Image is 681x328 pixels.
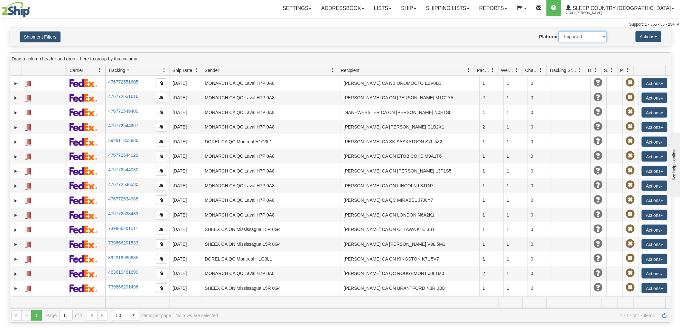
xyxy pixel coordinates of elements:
[156,122,167,132] button: Copy to clipboard
[202,193,341,208] td: MONARCH CA QC Laval H7P 0A8
[341,105,480,120] td: DIANEWEBSTER CA ON [PERSON_NAME] N0H1S0
[327,65,338,75] a: Sender filter column settings
[528,91,552,105] td: 0
[156,108,167,117] button: Copy to clipboard
[156,210,167,220] button: Copy to clipboard
[25,78,31,88] a: Label
[593,151,602,160] span: Unknown
[13,285,19,292] a: Expand
[108,123,138,128] a: 476772544967
[70,67,83,74] span: Carrier
[128,310,139,321] span: select
[341,252,480,266] td: [PERSON_NAME] CA ON KINGSTON K7L 5V7
[528,164,552,178] td: 0
[170,222,202,237] td: [DATE]
[480,237,504,252] td: 1
[504,208,528,222] td: 1
[561,0,679,16] a: Sleep Country [GEOGRAPHIC_DATA] 2044 / [PERSON_NAME]
[70,108,98,116] img: 2 - FedEx Express®
[528,237,552,252] td: 0
[341,67,359,74] span: Recipient
[156,137,167,146] button: Copy to clipboard
[170,266,202,281] td: [DATE]
[593,93,602,102] span: Unknown
[202,222,341,237] td: SHEEX CA ON Mississagua L5R 0G4
[636,31,661,42] button: Actions
[25,283,31,293] a: Label
[170,76,202,91] td: [DATE]
[108,94,138,99] a: 476772551616
[480,105,504,120] td: 4
[504,149,528,164] td: 1
[108,211,138,216] a: 476772533433
[480,134,504,149] td: 1
[60,310,72,321] input: Page 1
[341,266,480,281] td: [PERSON_NAME] CA QC ROUGEMONT J0L1M0
[642,239,667,249] button: Actions
[480,193,504,208] td: 1
[13,139,19,145] a: Expand
[666,131,680,197] iframe: chat widget
[25,224,31,234] a: Label
[642,166,667,176] button: Actions
[642,225,667,235] button: Actions
[642,151,667,162] button: Actions
[202,296,341,314] td: SHEEX CA ON Mississagua L5R 0G4
[108,153,138,158] a: 476772544029
[593,107,602,116] span: Unknown
[341,296,480,314] td: STEPHANETHIBODEAU CA ON SAULT STE. [PERSON_NAME][STREET_ADDRESS]
[626,78,635,87] span: Pickup Not Assigned
[202,76,341,91] td: MONARCH CA QC Laval H7P 0A8
[170,178,202,193] td: [DATE]
[70,211,98,219] img: 2 - FedEx Express®
[13,80,19,87] a: Expand
[156,239,167,249] button: Copy to clipboard
[13,241,19,248] a: Expand
[620,67,626,74] span: Pickup Status
[642,107,667,118] button: Actions
[70,182,98,190] img: 2 - FedEx Express®
[156,93,167,102] button: Copy to clipboard
[70,138,98,146] img: 2 - FedEx Express®
[626,195,635,204] span: Pickup Not Assigned
[108,196,138,201] a: 476772534988
[528,296,552,314] td: 0
[159,65,170,75] a: Tracking # filter column settings
[70,79,98,87] img: 2 - FedEx Express®
[504,134,528,149] td: 1
[108,270,138,275] a: 463610461690
[626,181,635,190] span: Pickup Not Assigned
[480,252,504,266] td: 1
[642,283,667,293] button: Actions
[528,178,552,193] td: 0
[593,239,602,248] span: Unknown
[480,178,504,193] td: 1
[13,271,19,277] a: Expand
[25,165,31,176] a: Label
[528,105,552,120] td: 0
[176,313,218,318] div: No rows are selected
[593,283,602,292] span: Unknown
[156,166,167,176] button: Copy to clipboard
[480,296,504,314] td: 1
[593,181,602,190] span: Unknown
[626,225,635,234] span: Pickup Not Assigned
[480,164,504,178] td: 1
[205,67,219,74] span: Sender
[13,95,19,101] a: Expand
[622,65,633,75] a: Pickup Status filter column settings
[341,134,480,149] td: [PERSON_NAME] CA SK SASKATOON S7L 5Z2
[202,266,341,281] td: MONARCH CA QC Laval H7P 0A8
[20,31,61,42] button: Shipment Filters
[25,121,31,132] a: Label
[341,222,480,237] td: [PERSON_NAME] CA ON OTTAWA K1C 3B1
[642,93,667,103] button: Actions
[108,240,138,245] a: 739866201533
[528,193,552,208] td: 0
[588,67,593,74] span: Delivery Status
[642,137,667,147] button: Actions
[70,94,98,102] img: 2 - FedEx Express®
[504,237,528,252] td: 1
[593,78,602,87] span: Unknown
[156,152,167,161] button: Copy to clipboard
